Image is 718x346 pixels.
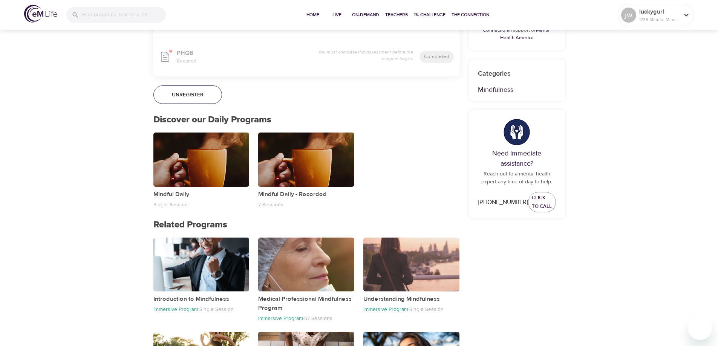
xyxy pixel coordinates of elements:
p: Mindfulness [478,85,556,95]
p: Mindful Daily - Recorded [258,190,354,199]
p: Single Session [153,201,188,208]
span: Home [304,11,322,19]
p: Discover our Daily Programs [153,113,460,127]
p: 1735 Mindful Minutes [639,16,679,23]
span: Completed [419,53,454,60]
p: Medical Professional Mindfulness Program [258,294,354,312]
img: logo [24,5,57,23]
span: Live [328,11,346,19]
p: Reach out to a mental health expert any time of day to help. [478,170,556,186]
p: Understanding Mindfulness [363,294,459,303]
a: Click to Call [528,192,556,212]
span: Unregister [172,90,204,100]
p: Related Programs [153,218,460,232]
p: Single Session [409,306,444,313]
p: Mindful Daily [153,190,250,199]
button: Unregister [153,85,222,104]
a: Mental Health America [500,27,551,41]
span: Click to Call [532,194,552,211]
span: Teachers [385,11,408,19]
p: 7 Sessions [258,201,283,208]
p: Required [177,58,312,65]
span: The Connection [452,11,489,19]
div: jw [621,8,636,23]
p: PHQ8 [177,49,312,58]
p: Immersive Program · [258,315,304,322]
input: Find programs, teachers, etc... [82,7,166,23]
img: hands.png [504,119,530,145]
div: [PHONE_NUMBER] [478,198,528,207]
p: Introduction to Mindfulness [153,294,250,303]
p: luckygurl [639,7,679,16]
p: Single Session [199,306,234,313]
p: Immersive Program · [153,306,199,313]
p: You must complete this assessment before the program begins [318,49,413,62]
p: Need immediate assistance? [478,148,556,169]
span: On-Demand [352,11,379,19]
p: Immersive Program · [363,306,409,313]
p: 57 Sessions [304,315,332,322]
p: Categories [478,69,556,79]
iframe: Button to launch messaging window [688,316,712,340]
span: 1% Challenge [414,11,445,19]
